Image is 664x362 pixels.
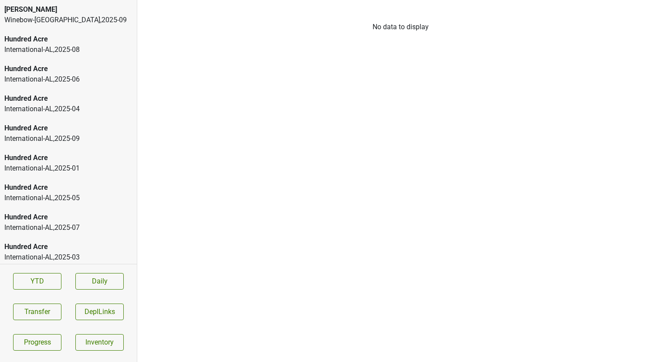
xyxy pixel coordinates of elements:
[4,15,132,25] div: Winebow-[GEOGRAPHIC_DATA] , 2025 - 09
[4,182,132,193] div: Hundred Acre
[13,273,61,290] a: YTD
[4,64,132,74] div: Hundred Acre
[4,74,132,85] div: International-AL , 2025 - 06
[4,104,132,114] div: International-AL , 2025 - 04
[4,222,132,233] div: International-AL , 2025 - 07
[75,304,124,320] button: DeplLinks
[4,34,132,44] div: Hundred Acre
[4,212,132,222] div: Hundred Acre
[4,242,132,252] div: Hundred Acre
[4,193,132,203] div: International-AL , 2025 - 05
[137,22,664,32] div: No data to display
[13,304,61,320] button: Transfer
[75,334,124,351] a: Inventory
[13,334,61,351] a: Progress
[4,163,132,174] div: International-AL , 2025 - 01
[4,252,132,263] div: International-AL , 2025 - 03
[4,153,132,163] div: Hundred Acre
[4,123,132,133] div: Hundred Acre
[4,133,132,144] div: International-AL , 2025 - 09
[75,273,124,290] a: Daily
[4,44,132,55] div: International-AL , 2025 - 08
[4,93,132,104] div: Hundred Acre
[4,4,132,15] div: [PERSON_NAME]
